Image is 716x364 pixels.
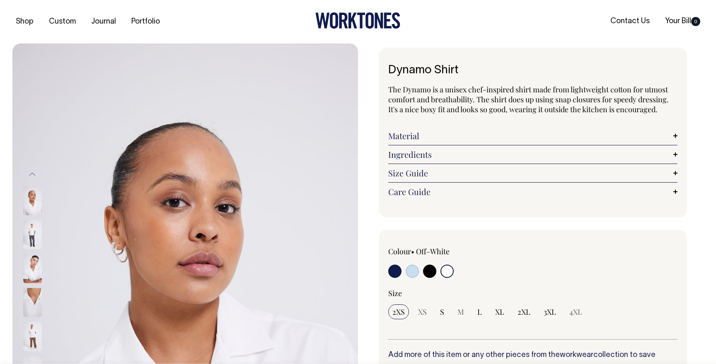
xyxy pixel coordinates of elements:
[388,288,677,298] div: Size
[418,307,427,317] span: XS
[491,304,508,319] input: XL
[388,187,677,197] a: Care Guide
[23,288,42,317] img: off-white
[662,14,704,28] a: Your Bill0
[453,304,468,319] input: M
[513,304,535,319] input: 2XL
[12,15,37,29] a: Shop
[544,307,556,317] span: 3XL
[23,220,42,249] img: off-white
[88,15,119,29] a: Journal
[565,304,586,319] input: 4XL
[436,304,448,319] input: S
[392,307,405,317] span: 2XS
[26,165,39,184] button: Previous
[477,307,482,317] span: L
[569,307,582,317] span: 4XL
[495,307,504,317] span: XL
[23,186,42,215] img: off-white
[518,307,530,317] span: 2XL
[457,307,464,317] span: M
[388,351,677,359] h6: Add more of this item or any other pieces from the collection to save
[411,246,414,256] span: •
[46,15,79,29] a: Custom
[388,131,677,141] a: Material
[388,246,504,256] div: Colour
[128,15,163,29] a: Portfolio
[473,304,486,319] input: L
[388,84,669,114] span: The Dynamo is a unisex chef-inspired shirt made from lightweight cotton for utmost comfort and br...
[539,304,560,319] input: 3XL
[440,307,444,317] span: S
[388,149,677,159] a: Ingredients
[23,322,42,351] img: off-white
[388,168,677,178] a: Size Guide
[388,304,409,319] input: 2XS
[388,64,677,77] h1: Dynamo Shirt
[560,352,593,359] a: workwear
[416,246,450,256] label: Off-White
[607,14,653,28] a: Contact Us
[23,254,42,283] img: off-white
[691,17,700,26] span: 0
[414,304,431,319] input: XS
